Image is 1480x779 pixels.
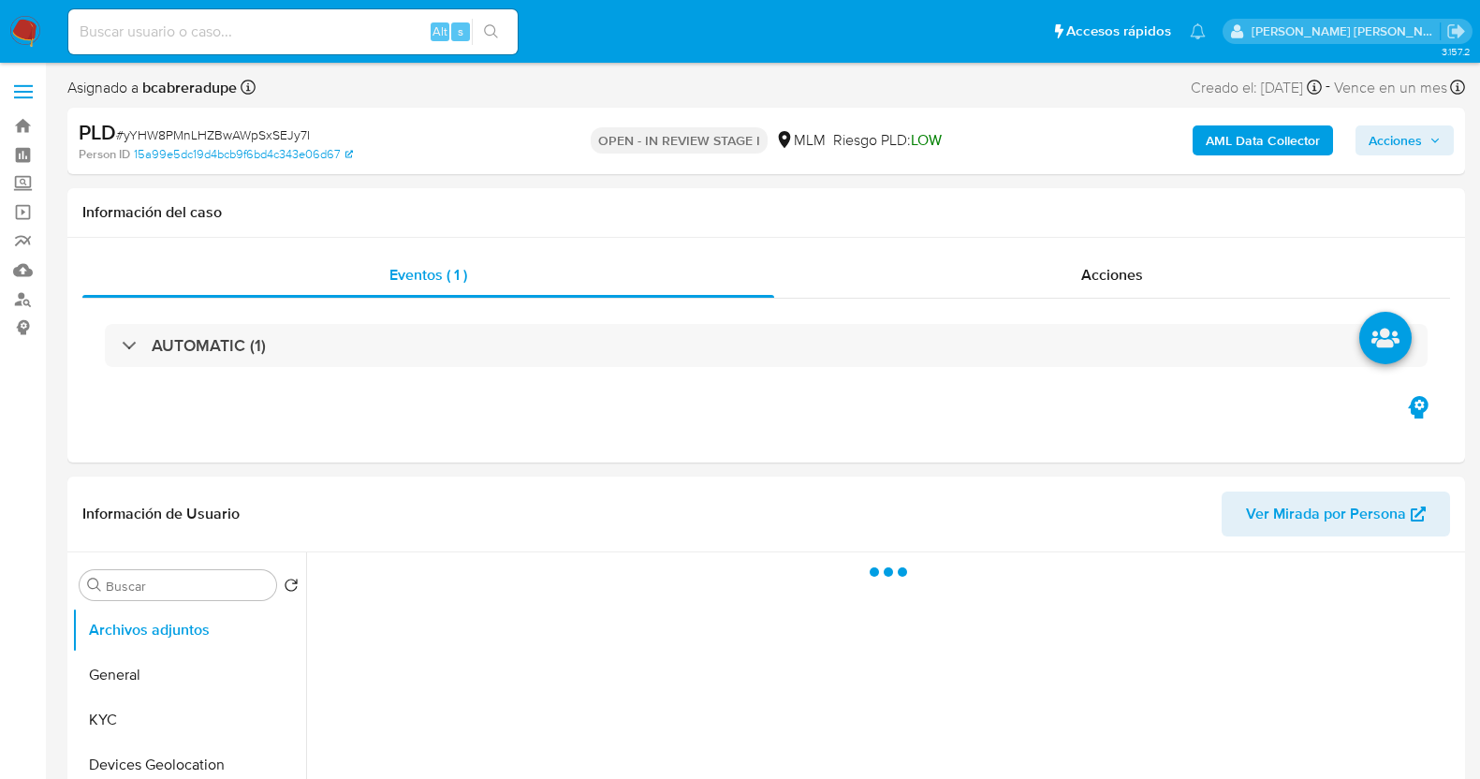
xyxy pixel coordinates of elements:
[1066,22,1171,41] span: Accesos rápidos
[775,130,826,151] div: MLM
[105,324,1428,367] div: AUTOMATIC (1)
[82,203,1450,222] h1: Información del caso
[68,20,518,44] input: Buscar usuario o caso...
[911,129,942,151] span: LOW
[1246,492,1406,536] span: Ver Mirada por Persona
[432,22,447,40] span: Alt
[87,578,102,593] button: Buscar
[1326,75,1330,100] span: -
[72,608,306,653] button: Archivos adjuntos
[1190,23,1206,39] a: Notificaciones
[1446,22,1466,41] a: Salir
[1355,125,1454,155] button: Acciones
[1369,125,1422,155] span: Acciones
[152,335,266,356] h3: AUTOMATIC (1)
[833,130,942,151] span: Riesgo PLD:
[591,127,768,154] p: OPEN - IN REVIEW STAGE I
[79,146,130,163] b: Person ID
[389,264,467,286] span: Eventos ( 1 )
[1193,125,1333,155] button: AML Data Collector
[106,578,269,595] input: Buscar
[1081,264,1143,286] span: Acciones
[72,698,306,742] button: KYC
[1252,22,1441,40] p: baltazar.cabreradupeyron@mercadolibre.com.mx
[458,22,463,40] span: s
[134,146,353,163] a: 15a99e5dc19d4bcb9f6bd4c343e06d67
[284,578,299,598] button: Volver al orden por defecto
[67,78,237,98] span: Asignado a
[1206,125,1320,155] b: AML Data Collector
[139,77,237,98] b: bcabreradupe
[1191,75,1322,100] div: Creado el: [DATE]
[1334,78,1447,98] span: Vence en un mes
[1222,492,1450,536] button: Ver Mirada por Persona
[82,505,240,523] h1: Información de Usuario
[116,125,310,144] span: # yYHW8PMnLHZBwAWpSxSEJy7I
[79,117,116,147] b: PLD
[472,19,510,45] button: search-icon
[72,653,306,698] button: General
